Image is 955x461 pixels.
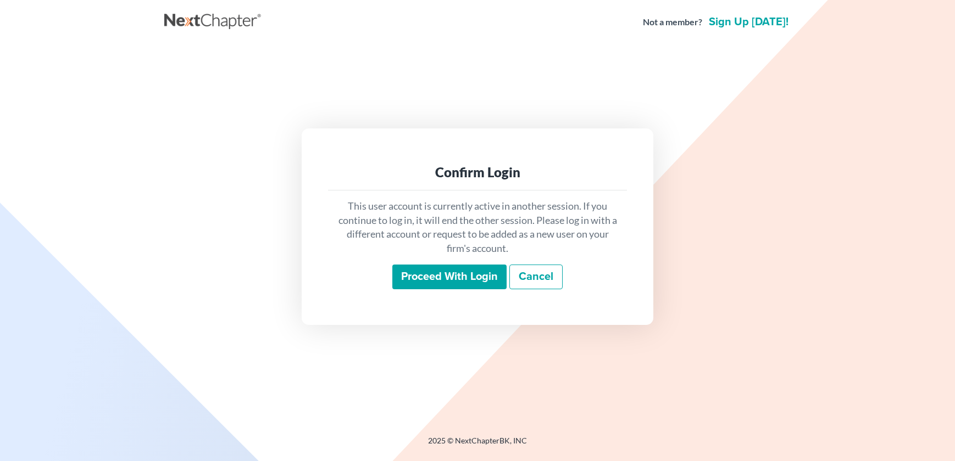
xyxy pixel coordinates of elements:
[337,199,618,256] p: This user account is currently active in another session. If you continue to log in, it will end ...
[164,435,791,455] div: 2025 © NextChapterBK, INC
[643,16,702,29] strong: Not a member?
[337,164,618,181] div: Confirm Login
[392,265,507,290] input: Proceed with login
[509,265,563,290] a: Cancel
[707,16,791,27] a: Sign up [DATE]!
